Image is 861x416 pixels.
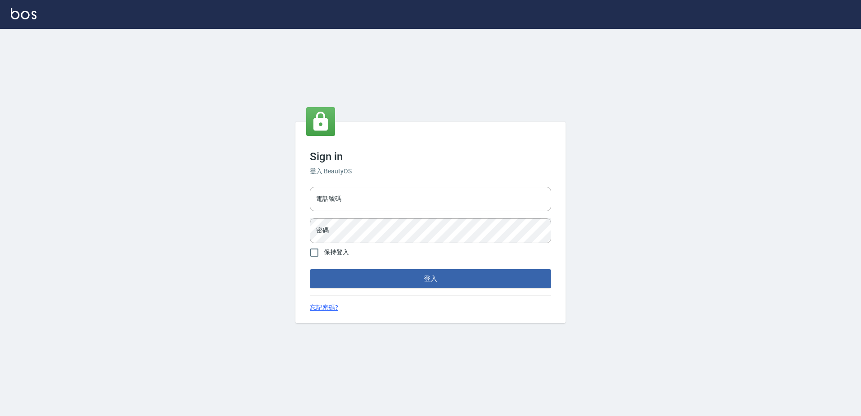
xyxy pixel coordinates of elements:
span: 保持登入 [324,248,349,257]
img: Logo [11,8,36,19]
h6: 登入 BeautyOS [310,167,551,176]
a: 忘記密碼? [310,303,338,312]
h3: Sign in [310,150,551,163]
button: 登入 [310,269,551,288]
